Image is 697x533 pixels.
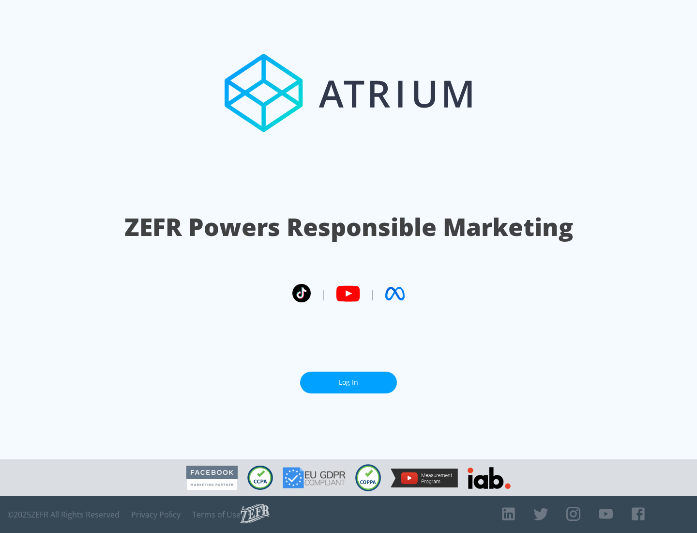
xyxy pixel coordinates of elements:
img: YouTube Measurement Program [391,469,458,487]
span: | [320,286,326,301]
a: Log In [300,372,397,393]
span: © 2025 ZEFR All Rights Reserved [7,510,120,519]
h1: ZEFR Powers Responsible Marketing [124,210,573,244]
img: GDPR Compliant [283,467,346,488]
a: Terms of Use [192,510,241,519]
span: | [370,286,376,301]
a: Privacy Policy [131,510,181,519]
img: COPPA Compliant [355,464,381,491]
img: Facebook Marketing Partner [186,466,238,490]
img: CCPA Compliant [247,466,273,490]
img: IAB [468,467,511,489]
